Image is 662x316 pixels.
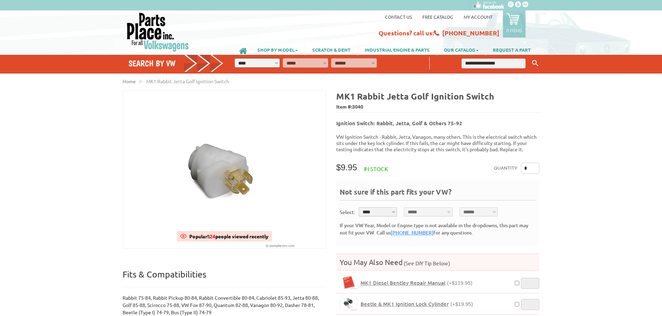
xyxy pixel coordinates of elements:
[361,279,445,286] span: MK1 Diesel Bentley Repair Manual
[361,280,472,286] a: MK1 Diesel Bentley Repair Manual(+$119.95)
[361,301,473,307] a: Beetle & MK1 Ignition Lock Cylinder(+$19.95)
[358,44,437,55] a: INDUSTRIAL ENGINE & PARTS
[340,297,357,310] img: Beetle & MK1 Ignition Lock Cylinder
[126,12,190,52] img: Parts Place Inc!
[146,78,229,84] span: MK1 Rabbit Jetta Golf Ignition Switch
[336,102,539,112] span: Item #:
[340,187,536,200] div: Not sure if this part fits your VW?
[494,163,518,174] label: Quantity
[123,78,136,84] a: Home
[361,300,449,307] span: Beetle & MK1 Ignition Lock Cylinder
[305,44,357,55] a: SCRATCH & DENT
[506,27,522,33] p: 0 items
[336,163,357,172] span: $9.95
[530,58,540,69] button: Keyword Search
[340,208,355,216] div: Select:
[352,103,363,110] span: 3040
[340,297,357,310] a: Beetle & MK1 Ignition Lock Cylinder
[437,44,486,55] a: OUR CATALOG
[336,134,539,152] p: VW Ignition Switch - Rabbit, Jetta, Vanagon, many others. This is the electrical switch which sit...
[250,44,305,55] a: SHOP BY MODEL
[123,294,326,316] p: Rabbit 75-84, Rabbit Pickup 80-84, Rabbit Convertible 80-84, Cabriolet 85-93, Jetta 80-88, Golf 8...
[422,14,453,20] a: Free Catalog
[123,91,325,248] img: MK1 Rabbit Jetta Golf Ignition Switch
[364,165,388,172] span: In stock
[450,301,473,307] span: (+$19.95)
[503,10,526,37] a: 0 items
[129,58,224,68] h4: Search by VW
[486,44,538,55] a: REQUEST A PART
[340,276,357,289] a: MK1 Diesel Bentley Repair Manual
[391,229,433,236] a: [PHONE_NUMBER]
[447,280,472,286] span: (+$119.95)
[340,276,357,289] img: MK1 Diesel Bentley Repair Manual
[385,14,412,20] a: Contact us
[123,269,326,287] p: Fits & Compatibilities
[403,260,450,266] span: (See DIY Tip Below)
[336,257,539,267] h4: You May Also Need
[464,14,493,20] a: My Account
[336,91,494,102] b: MK1 Rabbit Jetta Golf Ignition Switch
[340,222,536,236] div: If your VW Year, Model or Engine type is not available in the dropdowns, this part may not fit yo...
[336,120,462,127] b: Ignition Switch: Rabbit, Jetta, Golf & Others 75-92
